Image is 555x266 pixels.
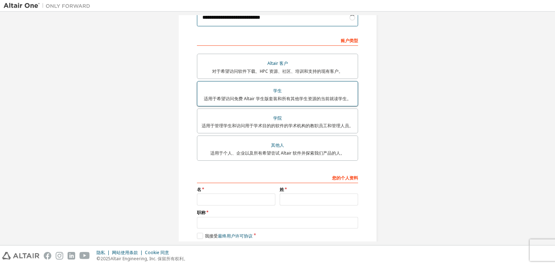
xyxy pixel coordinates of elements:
[44,252,51,260] img: facebook.svg
[205,233,218,239] font: 我接受
[210,150,345,156] font: 适用于个人、企业以及所有希望尝试 Altair 软件并探索我们产品的人。
[68,252,75,260] img: linkedin.svg
[100,256,111,262] font: 2025
[111,256,188,262] font: Altair Engineering, Inc. 保留所有权利。
[267,60,288,66] font: Altair 客户
[280,186,284,192] font: 姓
[197,186,201,192] font: 名
[197,209,206,216] font: 职称
[96,249,105,256] font: 隐私
[218,233,253,239] font: 最终用户许可协议
[96,256,100,262] font: ©
[79,252,90,260] img: youtube.svg
[332,175,358,181] font: 您的个人资料
[273,115,282,121] font: 学院
[341,37,358,44] font: 账户类型
[204,96,351,102] font: 适用于希望访问免费 Altair 学生版套装和所有其他学生资源的当前就读学生。
[112,249,138,256] font: 网站使用条款
[202,123,353,129] font: 适用于管理学生和访问用于学术目的的软件的学术机构的教职员工和管理人员。
[2,252,39,260] img: altair_logo.svg
[4,2,94,9] img: 牵牛星一号
[145,249,169,256] font: Cookie 同意
[271,142,284,148] font: 其他人
[56,252,63,260] img: instagram.svg
[273,88,282,94] font: 学生
[212,68,343,74] font: 对于希望访问软件下载、HPC 资源、社区、培训和支持的现有客户。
